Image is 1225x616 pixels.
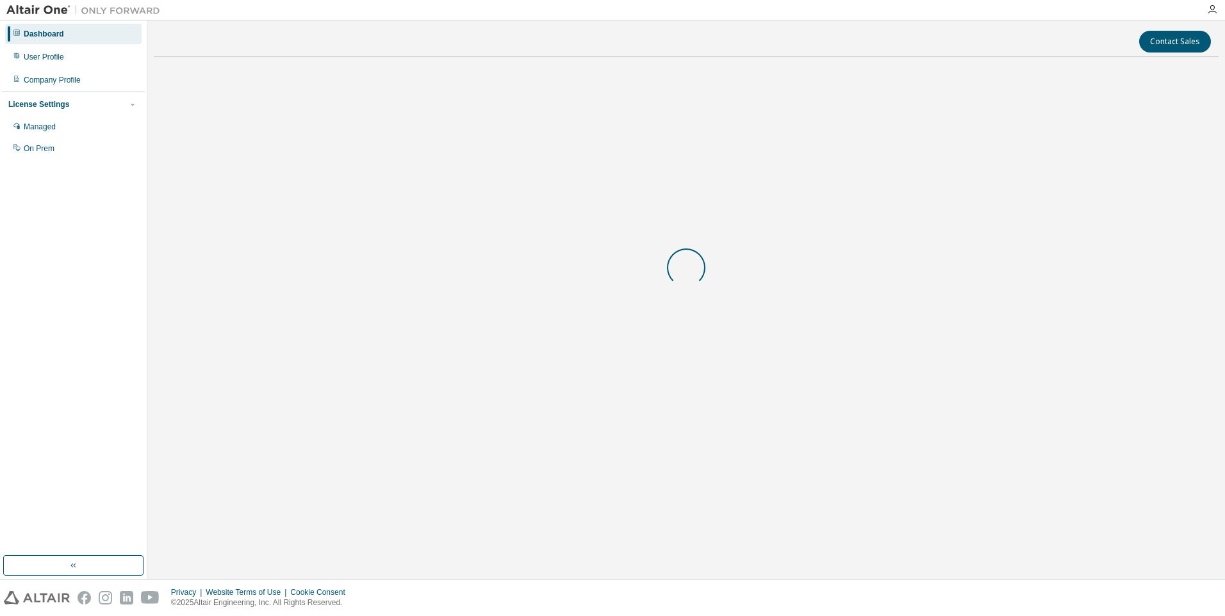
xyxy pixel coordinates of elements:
div: On Prem [24,143,54,154]
div: Dashboard [24,29,64,39]
div: User Profile [24,52,64,62]
img: facebook.svg [78,591,91,604]
button: Contact Sales [1139,31,1211,53]
div: Managed [24,122,56,132]
div: Cookie Consent [290,587,352,597]
p: © 2025 Altair Engineering, Inc. All Rights Reserved. [171,597,353,608]
div: License Settings [8,99,69,109]
img: altair_logo.svg [4,591,70,604]
div: Company Profile [24,75,81,85]
img: linkedin.svg [120,591,133,604]
div: Privacy [171,587,206,597]
div: Website Terms of Use [206,587,290,597]
img: instagram.svg [99,591,112,604]
img: youtube.svg [141,591,160,604]
img: Altair One [6,4,167,17]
